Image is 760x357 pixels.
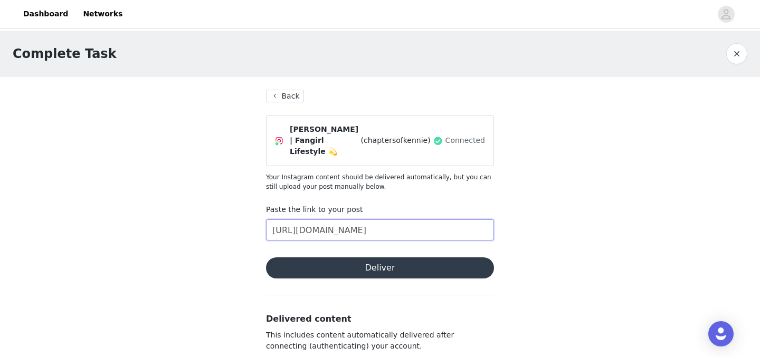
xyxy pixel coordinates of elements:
input: Paste the link to your content here [266,219,494,240]
img: Instagram Icon [275,137,283,145]
h1: Complete Task [13,44,117,63]
span: [PERSON_NAME] | Fangirl Lifestyle 💫 [290,124,359,157]
a: Networks [77,2,129,26]
span: Connected [445,135,485,146]
button: Deliver [266,257,494,278]
div: Open Intercom Messenger [708,321,734,346]
h3: Delivered content [266,313,494,325]
p: Your Instagram content should be delivered automatically, but you can still upload your post manu... [266,172,494,191]
a: Dashboard [17,2,74,26]
span: (chaptersofkennie) [361,135,431,146]
span: This includes content automatically delivered after connecting (authenticating) your account. [266,331,454,350]
button: Back [266,90,304,102]
div: avatar [721,6,731,23]
label: Paste the link to your post [266,205,363,214]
